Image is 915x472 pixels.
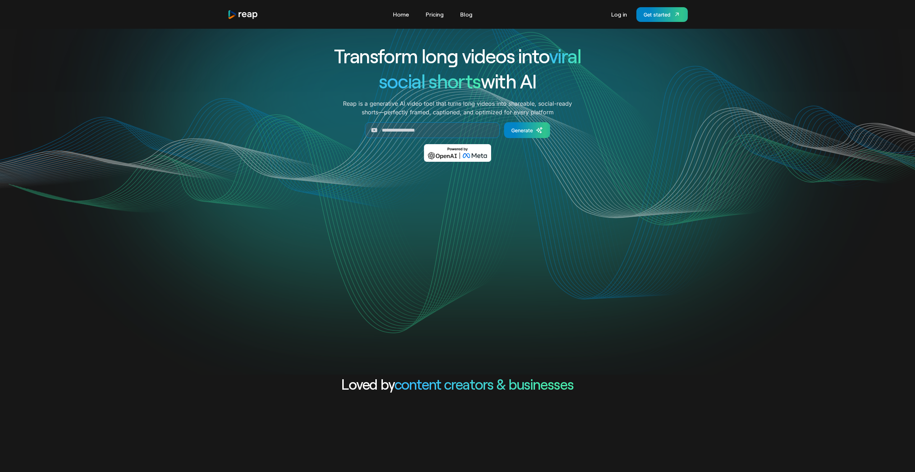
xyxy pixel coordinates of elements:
a: home [228,10,259,19]
video: Your browser does not support the video tag. [313,172,602,317]
h1: Transform long videos into [308,43,607,68]
div: Generate [511,127,533,134]
img: reap logo [228,10,259,19]
a: Generate [504,122,550,138]
span: content creators & businesses [394,375,574,393]
span: social shorts [379,69,481,92]
a: Get started [636,7,688,22]
a: Pricing [422,9,447,20]
span: viral [549,44,581,67]
a: Blog [457,9,476,20]
a: Home [389,9,413,20]
form: Generate Form [308,122,607,138]
div: Get started [644,11,671,18]
p: Reap is a generative AI video tool that turns long videos into shareable, social-ready shorts—per... [343,99,572,116]
h1: with AI [308,68,607,93]
a: Log in [608,9,631,20]
img: Powered by OpenAI & Meta [424,144,491,162]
